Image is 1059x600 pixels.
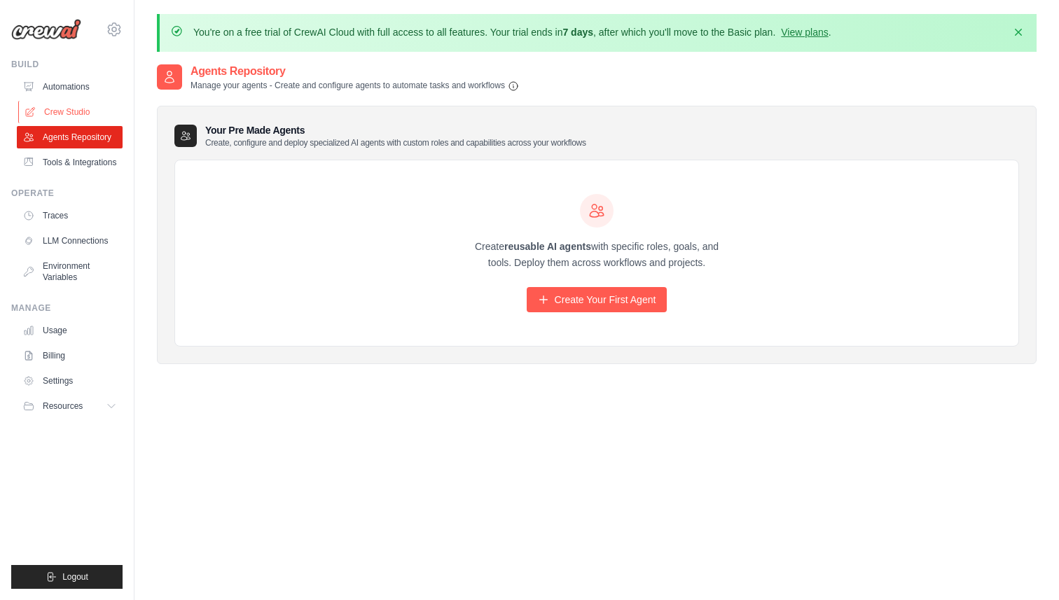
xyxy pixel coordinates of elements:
[562,27,593,38] strong: 7 days
[17,370,123,392] a: Settings
[17,319,123,342] a: Usage
[17,344,123,367] a: Billing
[504,241,591,252] strong: reusable AI agents
[17,151,123,174] a: Tools & Integrations
[11,59,123,70] div: Build
[62,571,88,582] span: Logout
[462,239,731,271] p: Create with specific roles, goals, and tools. Deploy them across workflows and projects.
[205,137,586,148] p: Create, configure and deploy specialized AI agents with custom roles and capabilities across your...
[527,287,667,312] a: Create Your First Agent
[17,126,123,148] a: Agents Repository
[17,230,123,252] a: LLM Connections
[11,19,81,40] img: Logo
[18,101,124,123] a: Crew Studio
[205,123,586,148] h3: Your Pre Made Agents
[17,395,123,417] button: Resources
[17,204,123,227] a: Traces
[11,188,123,199] div: Operate
[17,255,123,288] a: Environment Variables
[11,565,123,589] button: Logout
[193,25,831,39] p: You're on a free trial of CrewAI Cloud with full access to all features. Your trial ends in , aft...
[43,400,83,412] span: Resources
[781,27,828,38] a: View plans
[17,76,123,98] a: Automations
[191,80,519,92] p: Manage your agents - Create and configure agents to automate tasks and workflows
[11,302,123,314] div: Manage
[191,63,519,80] h2: Agents Repository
